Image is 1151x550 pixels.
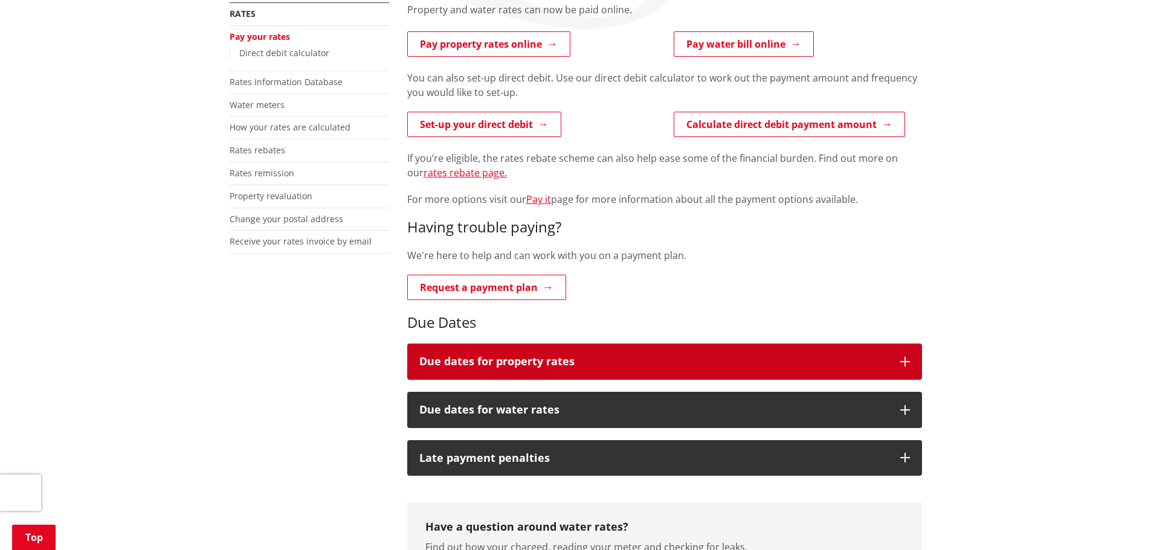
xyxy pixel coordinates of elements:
button: Due dates for water rates [407,392,922,428]
a: Change your postal address [230,213,343,225]
h3: Late payment penalties [419,452,888,464]
h3: Due dates for property rates [419,356,888,368]
div: Property and water rates can now be paid online. [407,2,922,31]
a: Receive your rates invoice by email [230,235,372,247]
a: Property revaluation [230,190,312,202]
a: Pay property rates online [407,31,570,57]
a: Direct debit calculator [239,47,329,59]
a: Rates [230,8,256,19]
a: Rates Information Database [230,76,343,88]
a: Water meters [230,99,285,110]
h3: Due Dates [407,314,922,331]
a: Rates remission [230,167,294,179]
a: Top [12,525,56,550]
a: Pay water bill online [674,31,814,57]
a: rates rebate page. [424,166,507,179]
h3: Have a question around water rates? [425,520,904,534]
h3: Having trouble paying? [407,219,922,236]
h3: Due dates for water rates [419,404,888,416]
a: Request a payment plan [407,275,566,300]
iframe: Messenger Launcher [1095,499,1139,543]
p: If you’re eligible, the rates rebate scheme can also help ease some of the financial burden. Find... [407,151,922,180]
a: Set-up your direct debit [407,112,561,137]
a: Pay your rates [230,31,290,42]
a: How your rates are calculated [230,121,350,133]
p: We're here to help and can work with you on a payment plan. [407,248,922,263]
p: You can also set-up direct debit. Use our direct debit calculator to work out the payment amount ... [407,71,922,100]
p: For more options visit our page for more information about all the payment options available. [407,192,922,206]
a: Rates rebates [230,144,285,156]
button: Due dates for property rates [407,344,922,380]
a: Calculate direct debit payment amount [674,112,905,137]
a: Pay it [526,193,551,206]
button: Late payment penalties [407,440,922,476]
